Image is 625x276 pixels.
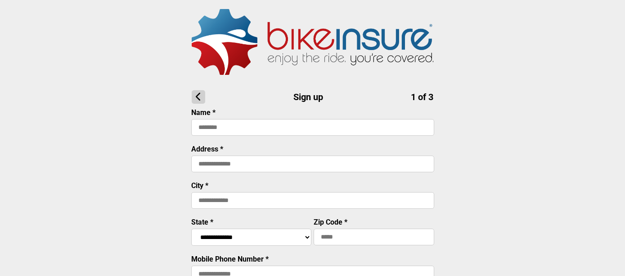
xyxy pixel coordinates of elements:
[191,218,213,226] label: State *
[411,92,433,102] span: 1 of 3
[191,108,216,117] label: Name *
[191,145,223,153] label: Address *
[191,255,269,263] label: Mobile Phone Number *
[191,181,208,190] label: City *
[314,218,347,226] label: Zip Code *
[192,90,433,104] h1: Sign up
